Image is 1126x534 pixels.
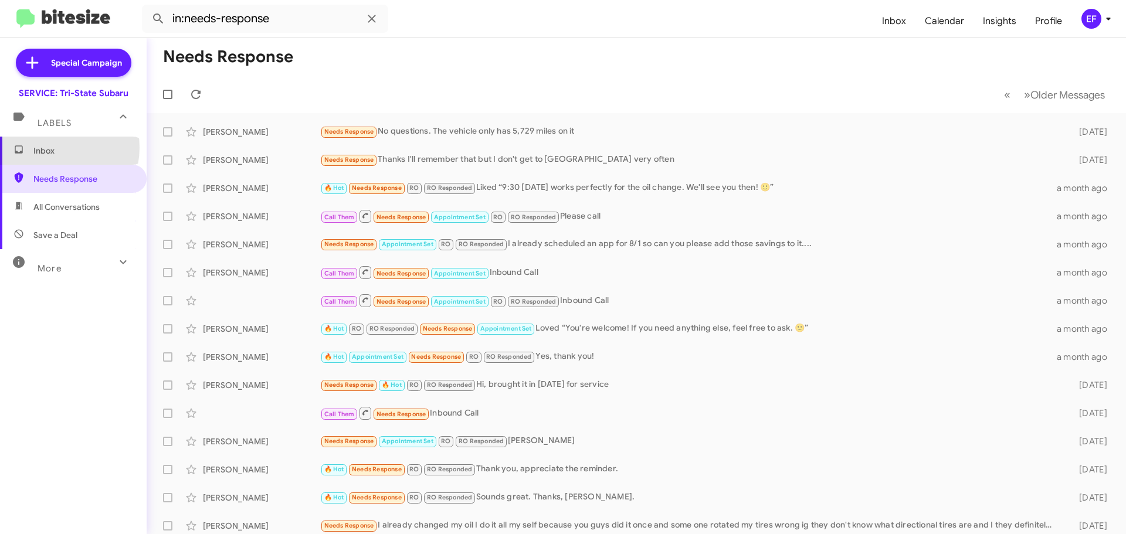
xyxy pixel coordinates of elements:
div: Sounds great. Thanks, [PERSON_NAME]. [320,491,1060,504]
div: [PERSON_NAME] [203,492,320,504]
span: RO [493,298,503,305]
h1: Needs Response [163,47,293,66]
span: RO [352,325,361,332]
div: [DATE] [1060,154,1117,166]
div: [DATE] [1060,436,1117,447]
input: Search [142,5,388,33]
div: [PERSON_NAME] [203,154,320,166]
div: [PERSON_NAME] [203,239,320,250]
span: Needs Response [377,298,426,305]
span: RO Responded [427,494,472,501]
span: RO Responded [459,437,504,445]
div: [PERSON_NAME] [203,351,320,363]
span: More [38,263,62,274]
div: [PERSON_NAME] [203,379,320,391]
div: SERVICE: Tri-State Subaru [19,87,128,99]
span: Appointment Set [352,353,403,360]
a: Inbox [873,4,915,38]
span: RO [441,240,450,248]
span: Inbox [33,145,133,157]
span: Insights [974,4,1026,38]
div: a month ago [1057,267,1117,278]
div: Liked “9:30 [DATE] works perfectly for the oil change. We'll see you then! 🙂” [320,181,1057,195]
span: RO Responded [427,184,472,192]
span: RO [409,465,419,473]
span: RO [409,381,419,389]
span: RO [469,353,479,360]
div: a month ago [1057,351,1117,363]
span: Needs Response [33,173,133,185]
div: [PERSON_NAME] [203,464,320,475]
div: a month ago [1057,210,1117,222]
div: [PERSON_NAME] [203,267,320,278]
a: Profile [1026,4,1071,38]
div: Hi, brought it in [DATE] for service [320,378,1060,392]
span: 🔥 Hot [324,184,344,192]
div: [PERSON_NAME] [320,434,1060,448]
span: Call Them [324,213,355,221]
div: [PERSON_NAME] [203,182,320,194]
div: [DATE] [1060,464,1117,475]
span: Call Them [324,298,355,305]
div: a month ago [1057,239,1117,250]
div: Please call [320,209,1057,223]
span: Needs Response [423,325,473,332]
button: Previous [997,83,1018,107]
span: » [1024,87,1030,102]
span: RO [409,494,419,501]
span: 🔥 Hot [324,494,344,501]
button: Next [1017,83,1112,107]
div: [PERSON_NAME] [203,323,320,335]
span: RO Responded [511,213,556,221]
span: Needs Response [377,213,426,221]
span: Needs Response [324,240,374,248]
div: [DATE] [1060,492,1117,504]
div: Inbound Call [320,406,1060,420]
span: « [1004,87,1010,102]
span: Needs Response [324,437,374,445]
div: [PERSON_NAME] [203,210,320,222]
div: Loved “You're welcome! If you need anything else, feel free to ask. 🙂” [320,322,1057,335]
div: EF [1081,9,1101,29]
span: 🔥 Hot [324,325,344,332]
span: Needs Response [411,353,461,360]
span: Needs Response [377,410,426,418]
span: Appointment Set [382,240,433,248]
span: Needs Response [352,494,402,501]
a: Calendar [915,4,974,38]
span: 🔥 Hot [324,353,344,360]
span: 🔥 Hot [324,465,344,473]
span: Needs Response [324,128,374,135]
nav: Page navigation example [998,83,1112,107]
div: I already scheduled an app for 8/1 so can you please add those savings to it.... [320,237,1057,251]
span: Call Them [324,410,355,418]
div: [PERSON_NAME] [203,520,320,532]
span: Appointment Set [480,325,532,332]
div: Thanks I'll remember that but I don't get to [GEOGRAPHIC_DATA] very often [320,153,1060,166]
span: RO Responded [427,381,472,389]
span: RO [409,184,419,192]
span: Needs Response [324,381,374,389]
span: Older Messages [1030,89,1105,101]
span: Needs Response [377,270,426,277]
span: RO Responded [369,325,415,332]
span: RO [441,437,450,445]
span: Appointment Set [434,298,486,305]
div: Yes, thank you! [320,350,1057,363]
span: Needs Response [352,184,402,192]
span: Call Them [324,270,355,277]
span: Needs Response [352,465,402,473]
div: No questions. The vehicle only has 5,729 miles on it [320,125,1060,138]
span: Needs Response [324,522,374,529]
div: Thank you, appreciate the reminder. [320,462,1060,476]
div: a month ago [1057,295,1117,307]
span: RO Responded [511,298,556,305]
a: Special Campaign [16,49,131,77]
div: [DATE] [1060,379,1117,391]
span: Labels [38,118,72,128]
div: Inbound Call [320,265,1057,280]
span: RO [493,213,503,221]
button: EF [1071,9,1113,29]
